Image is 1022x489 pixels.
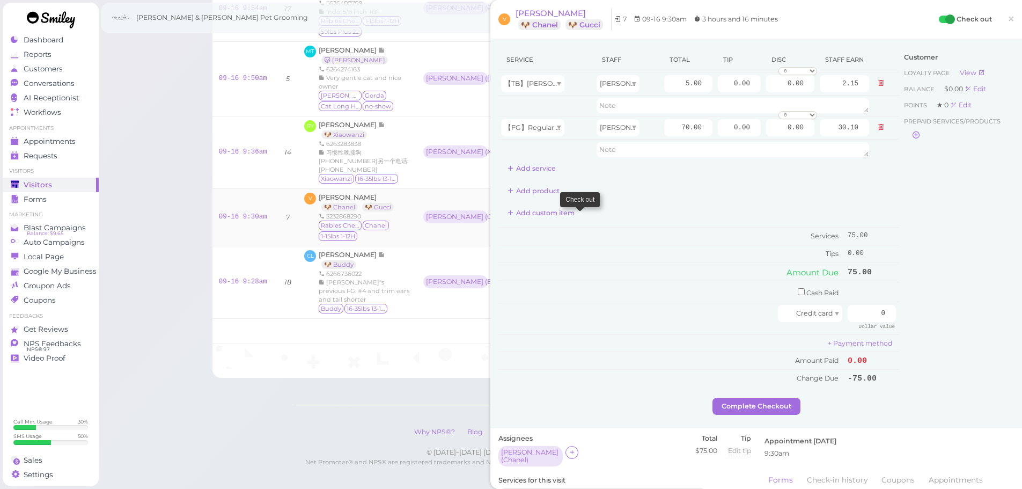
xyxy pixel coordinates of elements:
span: Local Page [24,252,64,261]
a: 09-16 9:30am [219,213,267,221]
span: [PERSON_NAME] [600,123,657,132]
span: Get Reviews [24,325,68,334]
span: [PERSON_NAME] [319,251,378,259]
a: 🐶 Buddy [321,260,356,269]
i: 7 [286,213,290,221]
td: 75.00 [845,228,899,245]
div: 9:30am [764,449,1012,458]
div: 6263283838 [319,140,410,148]
span: Settings [24,470,53,479]
a: Edit [965,85,986,93]
span: Cat Long Hair [319,101,362,111]
a: 🐶 Gucci [362,203,394,211]
div: 3232868290 [319,212,410,221]
a: Local Page [3,250,99,264]
span: V [304,193,316,205]
div: $75.00 [695,446,717,456]
span: NPS® 97 [27,345,50,354]
button: Add custom item [498,205,584,222]
th: Total [661,47,715,72]
div: [PERSON_NAME] ([PERSON_NAME]) [423,72,490,86]
th: Discount [763,47,817,72]
label: Services for this visit [498,476,751,485]
a: Requests [3,149,99,163]
td: 0.00 [845,245,899,262]
span: Conversations [24,79,75,88]
a: Reports [3,47,99,62]
div: 6264274163 [319,65,410,74]
div: [PERSON_NAME] (Chanel) [498,446,565,468]
li: 3 hours and 16 minutes [691,14,781,25]
span: Balance: $9.65 [27,229,63,238]
a: Coupons [3,293,99,308]
span: MT [304,46,316,57]
span: 【TB】[PERSON_NAME] [504,79,584,87]
div: © [DATE]–[DATE] [DOMAIN_NAME], Smiley is a product of Smiley Science Lab Inc. [294,448,826,457]
a: Privacy [490,428,525,436]
div: 30 % [78,418,88,425]
li: Visitors [3,167,99,175]
a: Customers [3,62,99,76]
div: Call Min. Usage [13,418,53,425]
button: Add product [498,183,569,200]
a: Groupon Ads [3,279,99,293]
span: [PERSON_NAME] [516,8,586,18]
label: Check out [957,14,992,25]
span: AI Receptionist [24,93,79,103]
a: Google My Business [3,264,99,279]
th: Staff [594,47,661,72]
span: [PERSON_NAME] [319,193,377,201]
i: 14 [284,148,291,156]
span: Video Proof [24,354,65,363]
span: 16-35lbs 13-15H [355,174,398,184]
button: Complete Checkout [712,398,800,415]
span: 习惯性晚接狗[PHONE_NUMBER]另一个电话: [PHONE_NUMBER] [319,149,408,173]
div: [PERSON_NAME] (Buddy) [423,275,490,289]
span: Loyalty page [904,69,952,77]
a: [PERSON_NAME] 🐱 [PERSON_NAME] [319,46,393,64]
td: Services [498,228,845,245]
a: Edit [950,101,972,109]
span: 1-15lbs 1-12H [319,231,357,241]
span: RY [304,120,316,132]
span: × [1008,11,1014,26]
span: Groupon Ads [24,281,71,290]
div: [PERSON_NAME] ( Buddy ) [426,278,485,286]
a: Blast Campaigns Balance: $9.65 [3,221,99,235]
span: Auto Campaigns [24,238,85,247]
span: Change Due [797,374,839,382]
span: Note [378,46,385,54]
span: [PERSON_NAME] [319,46,378,54]
span: Sales [24,456,42,465]
a: Settings [3,468,99,482]
li: Feedbacks [3,312,99,320]
div: [PERSON_NAME] ( Chanel ) [426,213,485,221]
label: Total [695,434,717,443]
span: Gorda [363,91,386,100]
a: Sales [3,453,99,468]
span: Dashboard [24,35,63,45]
div: [PERSON_NAME] (Chanel) [423,210,490,224]
a: Why NPS®? [409,428,460,436]
th: Staff earn [817,47,872,72]
a: [PERSON_NAME] 🐶 Chanel 🐶 Gucci [516,8,612,31]
button: Add service [498,160,565,177]
h5: 🎉 Total 15 visits [DATE]. [219,327,901,335]
span: Balance [904,85,936,93]
span: Edit tip [728,447,751,455]
li: 09-16 9:30am [631,14,689,25]
span: Requests [24,151,57,160]
span: Note [378,121,385,129]
span: Buddy [319,304,343,313]
th: Service [498,47,594,72]
span: no-show [363,101,393,111]
span: Appointments [24,137,76,146]
span: 【FG】Regular Dog Full Grooming (35 lbs or less) [504,123,666,132]
small: Net Promoter® and NPS® are registered trademarks and Net Promoter Score and Net Promoter System a... [305,458,814,476]
a: Blog [462,428,488,436]
span: [PERSON_NAME] [600,79,657,87]
a: 🐶 Chanel [518,19,561,30]
li: Marketing [3,211,99,218]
